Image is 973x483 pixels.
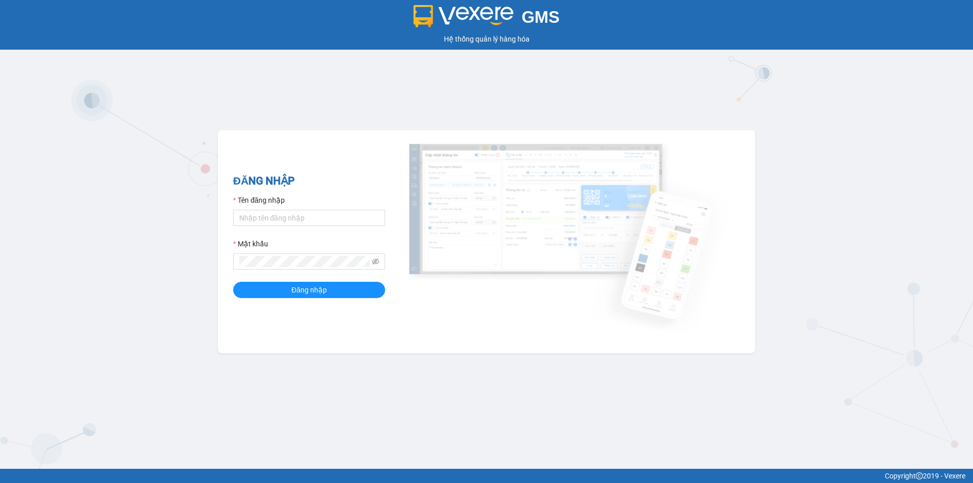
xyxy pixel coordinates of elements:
h2: ĐĂNG NHẬP [233,173,385,190]
span: eye-invisible [372,258,379,265]
span: copyright [916,472,923,479]
a: GMS [414,15,560,23]
span: Đăng nhập [291,284,327,295]
img: logo 2 [414,5,514,27]
label: Tên đăng nhập [233,195,285,206]
div: Copyright 2019 - Vexere [8,470,965,481]
button: Đăng nhập [233,282,385,298]
div: Hệ thống quản lý hàng hóa [3,33,970,45]
input: Mật khẩu [239,256,370,267]
input: Tên đăng nhập [233,210,385,226]
span: GMS [521,8,559,26]
label: Mật khẩu [233,238,268,249]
